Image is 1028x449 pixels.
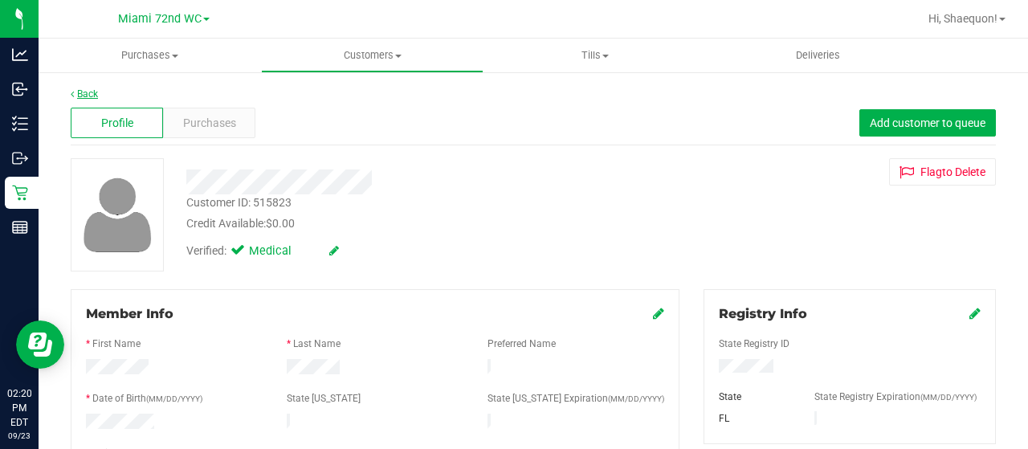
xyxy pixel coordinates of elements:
[118,12,202,26] span: Miami 72nd WC
[12,185,28,201] inline-svg: Retail
[870,116,985,129] span: Add customer to queue
[262,48,483,63] span: Customers
[186,215,637,232] div: Credit Available:
[12,47,28,63] inline-svg: Analytics
[483,39,706,72] a: Tills
[707,390,802,404] div: State
[719,306,807,321] span: Registry Info
[39,39,261,72] a: Purchases
[12,81,28,97] inline-svg: Inbound
[266,217,295,230] span: $0.00
[249,243,313,260] span: Medical
[487,337,556,351] label: Preferred Name
[707,411,802,426] div: FL
[487,391,664,406] label: State [US_STATE] Expiration
[608,394,664,403] span: (MM/DD/YYYY)
[889,158,996,186] button: Flagto Delete
[707,39,929,72] a: Deliveries
[71,88,98,100] a: Back
[183,115,236,132] span: Purchases
[186,243,339,260] div: Verified:
[719,337,789,351] label: State Registry ID
[12,219,28,235] inline-svg: Reports
[928,12,997,25] span: Hi, Shaequon!
[814,390,977,404] label: State Registry Expiration
[101,115,133,132] span: Profile
[92,391,202,406] label: Date of Birth
[261,39,483,72] a: Customers
[484,48,705,63] span: Tills
[920,393,977,402] span: (MM/DD/YYYY)
[39,48,261,63] span: Purchases
[146,394,202,403] span: (MM/DD/YYYY)
[7,386,31,430] p: 02:20 PM EDT
[12,116,28,132] inline-svg: Inventory
[86,306,173,321] span: Member Info
[186,194,292,211] div: Customer ID: 515823
[859,109,996,137] button: Add customer to queue
[7,430,31,442] p: 09/23
[92,337,141,351] label: First Name
[75,173,160,256] img: user-icon.png
[774,48,862,63] span: Deliveries
[12,150,28,166] inline-svg: Outbound
[287,391,361,406] label: State [US_STATE]
[293,337,341,351] label: Last Name
[16,320,64,369] iframe: Resource center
